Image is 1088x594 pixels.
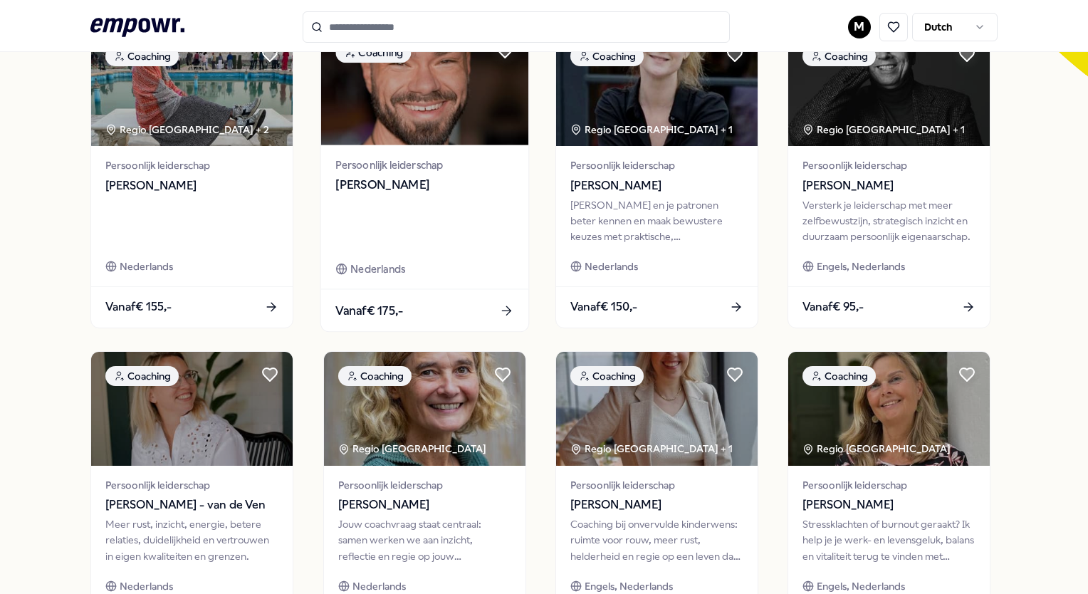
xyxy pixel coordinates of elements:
span: Persoonlijk leiderschap [570,477,743,493]
div: Coaching [335,43,411,63]
img: package image [788,32,990,146]
span: [PERSON_NAME] [338,496,511,514]
span: Persoonlijk leiderschap [802,157,975,173]
div: Coaching [802,46,876,66]
span: Persoonlijk leiderschap [105,477,278,493]
div: Regio [GEOGRAPHIC_DATA] [338,441,488,457]
div: Coaching [802,366,876,386]
div: Versterk je leiderschap met meer zelfbewustzijn, strategisch inzicht en duurzaam persoonlijk eige... [802,197,975,245]
span: Persoonlijk leiderschap [105,157,278,173]
div: Meer rust, inzicht, energie, betere relaties, duidelijkheid en vertrouwen in eigen kwaliteiten en... [105,516,278,564]
span: Vanaf € 95,- [802,298,864,316]
div: Regio [GEOGRAPHIC_DATA] [802,441,953,457]
span: Engels, Nederlands [817,578,905,594]
img: package image [91,32,293,146]
a: package imageCoachingRegio [GEOGRAPHIC_DATA] + 2Persoonlijk leiderschap[PERSON_NAME]NederlandsVan... [90,31,293,328]
span: [PERSON_NAME] [105,177,278,195]
span: [PERSON_NAME] [335,176,513,194]
div: Coaching [570,46,644,66]
span: Vanaf € 155,- [105,298,172,316]
div: Regio [GEOGRAPHIC_DATA] + 1 [802,122,965,137]
div: Coaching [105,46,179,66]
div: Coaching [105,366,179,386]
img: package image [788,352,990,466]
div: Regio [GEOGRAPHIC_DATA] + 1 [570,122,733,137]
button: M [848,16,871,38]
span: Nederlands [352,578,406,594]
span: Persoonlijk leiderschap [570,157,743,173]
div: Regio [GEOGRAPHIC_DATA] + 2 [105,122,269,137]
img: package image [556,32,758,146]
span: Engels, Nederlands [817,259,905,274]
a: package imageCoachingRegio [GEOGRAPHIC_DATA] + 1Persoonlijk leiderschap[PERSON_NAME]Versterk je l... [788,31,990,328]
span: Nederlands [120,578,173,594]
span: Nederlands [120,259,173,274]
div: Regio [GEOGRAPHIC_DATA] + 1 [570,441,733,457]
span: [PERSON_NAME] - van de Ven [105,496,278,514]
a: package imageCoachingPersoonlijk leiderschap[PERSON_NAME]NederlandsVanaf€ 175,- [320,27,529,333]
input: Search for products, categories or subcategories [303,11,730,43]
div: Coaching [338,366,412,386]
div: Jouw coachvraag staat centraal: samen werken we aan inzicht, reflectie en regie op jouw ontwikkel... [338,516,511,564]
span: Vanaf € 175,- [335,301,403,320]
img: package image [320,28,528,145]
div: Coaching [570,366,644,386]
span: [PERSON_NAME] [570,177,743,195]
span: [PERSON_NAME] [802,177,975,195]
span: Vanaf € 150,- [570,298,637,316]
span: Nederlands [585,259,638,274]
span: [PERSON_NAME] [802,496,975,514]
span: Persoonlijk leiderschap [335,157,513,173]
img: package image [556,352,758,466]
img: package image [324,352,525,466]
div: [PERSON_NAME] en je patronen beter kennen en maak bewustere keuzes met praktische, inzichtgevende... [570,197,743,245]
div: Stressklachten of burnout geraakt? Ik help je je werk- en levensgeluk, balans en vitaliteit terug... [802,516,975,564]
span: Engels, Nederlands [585,578,673,594]
a: package imageCoachingRegio [GEOGRAPHIC_DATA] + 1Persoonlijk leiderschap[PERSON_NAME][PERSON_NAME]... [555,31,758,328]
span: [PERSON_NAME] [570,496,743,514]
img: package image [91,352,293,466]
span: Nederlands [350,261,405,278]
span: Persoonlijk leiderschap [338,477,511,493]
span: Persoonlijk leiderschap [802,477,975,493]
div: Coaching bij onvervulde kinderwens: ruimte voor rouw, meer rust, helderheid en regie op een leven... [570,516,743,564]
